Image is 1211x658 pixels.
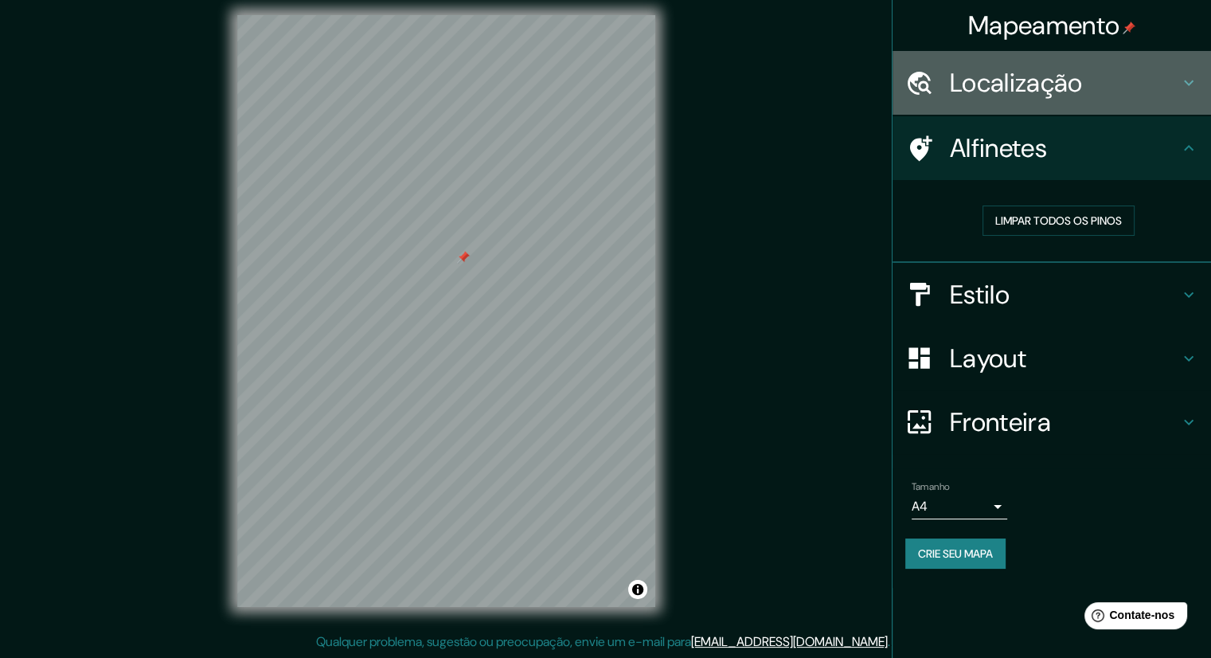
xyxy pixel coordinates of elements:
button: Crie seu mapa [905,539,1006,569]
font: A4 [912,498,928,515]
font: Mapeamento [968,9,1119,42]
div: Layout [893,327,1211,390]
font: Localização [950,66,1082,100]
img: pin-icon.png [1123,22,1135,34]
button: Alternar atribuição [628,580,647,599]
div: A4 [912,494,1007,519]
div: Fronteira [893,390,1211,454]
font: Tamanho [912,480,950,493]
div: Alfinetes [893,116,1211,180]
font: Limpar todos os pinos [995,213,1122,228]
canvas: Mapa [237,15,655,607]
div: Estilo [893,263,1211,327]
font: Fronteira [950,405,1051,439]
a: [EMAIL_ADDRESS][DOMAIN_NAME] [691,633,888,650]
font: Alfinetes [950,131,1047,165]
font: Layout [950,342,1026,375]
font: . [890,633,893,650]
font: Estilo [950,278,1010,311]
font: Crie seu mapa [918,546,993,561]
font: . [888,633,890,650]
div: Localização [893,51,1211,115]
iframe: Iniciador de widget de ajuda [1069,596,1193,640]
font: Qualquer problema, sugestão ou preocupação, envie um e-mail para [316,633,691,650]
button: Limpar todos os pinos [982,206,1135,236]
